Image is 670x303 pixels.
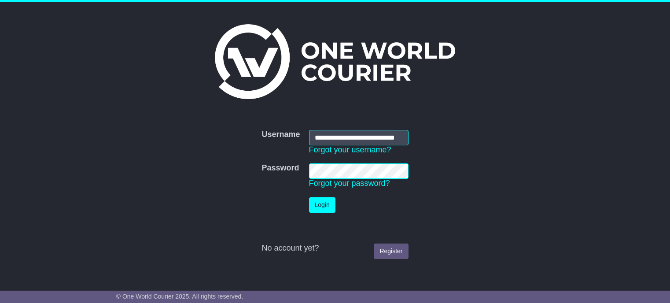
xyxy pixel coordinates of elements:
[374,244,408,259] a: Register
[261,244,408,253] div: No account yet?
[309,197,335,213] button: Login
[215,24,455,99] img: One World
[309,179,390,188] a: Forgot your password?
[309,145,391,154] a: Forgot your username?
[116,293,243,300] span: © One World Courier 2025. All rights reserved.
[261,130,300,140] label: Username
[261,163,299,173] label: Password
